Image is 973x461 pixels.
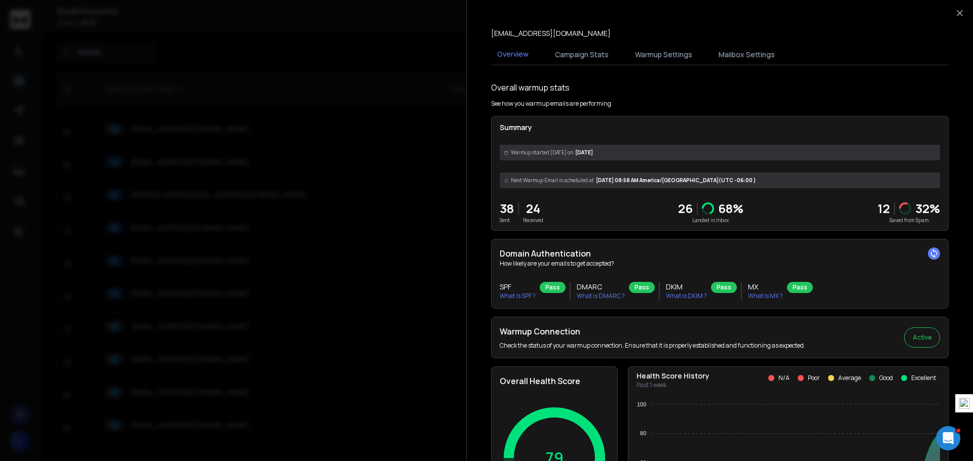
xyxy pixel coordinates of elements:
p: 68 % [718,200,743,217]
p: Received [523,217,543,224]
tspan: 80 [640,430,646,436]
p: What is SPF ? [500,292,536,300]
div: Pass [540,282,566,293]
button: Active [904,327,940,348]
p: 32 % [915,200,940,217]
div: Pass [629,282,655,293]
div: Pass [787,282,813,293]
p: Average [838,374,861,382]
p: What is DKIM ? [666,292,707,300]
p: Good [879,374,893,382]
p: 26 [678,200,693,217]
button: Campaign Stats [549,44,615,66]
h2: Domain Authentication [500,247,940,260]
h2: Overall Health Score [500,375,609,387]
h3: MX [748,282,783,292]
h3: DKIM [666,282,707,292]
div: Pass [711,282,737,293]
p: Sent [500,217,514,224]
button: Warmup Settings [629,44,698,66]
div: [DATE] 08:58 AM America/[GEOGRAPHIC_DATA] (UTC -06:00 ) [500,173,940,188]
p: N/A [778,374,790,382]
p: Poor [808,374,820,382]
p: How likely are your emails to get accepted? [500,260,940,268]
p: What is MX ? [748,292,783,300]
p: 38 [500,200,514,217]
p: Past 1 week [637,381,709,389]
iframe: Intercom live chat [936,426,960,450]
h3: DMARC [577,282,625,292]
span: Next Warmup Email is scheduled at [511,177,594,184]
p: Check the status of your warmup connection. Ensure that it is properly established and functionin... [500,342,805,350]
p: See how you warmup emails are performing [491,100,611,108]
span: Warmup started [DATE] on [511,149,573,156]
p: Summary [500,122,940,133]
p: 24 [523,200,543,217]
div: [DATE] [500,145,940,160]
h3: SPF [500,282,536,292]
tspan: 100 [637,401,646,407]
p: Health Score History [637,371,709,381]
p: Excellent [911,374,936,382]
p: Landed in Inbox [678,217,743,224]
p: Saved from Spam [878,217,940,224]
button: Overview [491,43,535,66]
h1: Overall warmup stats [491,81,570,94]
p: [EMAIL_ADDRESS][DOMAIN_NAME] [491,28,611,38]
p: What is DMARC ? [577,292,625,300]
h2: Warmup Connection [500,325,805,338]
strong: 12 [878,200,890,217]
button: Mailbox Settings [713,44,781,66]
